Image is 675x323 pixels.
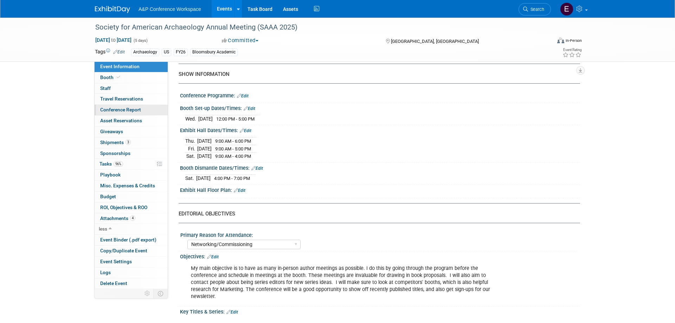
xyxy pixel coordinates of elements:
span: 3 [126,140,131,145]
a: Misc. Expenses & Credits [95,181,168,191]
td: Personalize Event Tab Strip [141,289,154,298]
span: 12:00 PM - 5:00 PM [216,116,255,122]
a: Copy/Duplicate Event [95,246,168,256]
a: Playbook [95,170,168,180]
td: Sat. [185,175,196,182]
div: Society for American Archaeology Annual Meeting (SAAA 2025) [93,21,540,34]
div: Event Rating [562,48,581,52]
span: Event Information [100,64,140,69]
td: [DATE] [198,115,213,122]
a: Booth [95,72,168,83]
a: Edit [244,106,255,111]
span: [DATE] [DATE] [95,37,132,43]
a: Sponsorships [95,148,168,159]
span: Travel Reservations [100,96,143,102]
span: Logs [100,270,111,275]
div: Conference Programme: [180,90,580,99]
span: Event Binder (.pdf export) [100,237,156,243]
div: Primary Reason for Attendance: [180,230,577,239]
a: Edit [113,50,125,54]
span: Asset Reservations [100,118,142,123]
span: A&P Conference Workspace [139,6,201,12]
a: Event Information [95,62,168,72]
a: Asset Reservations [95,116,168,126]
div: SHOW INFORMATION [179,71,575,78]
a: Edit [251,166,263,171]
a: Shipments3 [95,137,168,148]
div: Bloomsbury Academic [190,49,238,56]
div: Exhibit Hall Floor Plan: [180,185,580,194]
span: ROI, Objectives & ROO [100,205,147,210]
a: Edit [226,310,238,315]
span: Search [528,7,544,12]
div: Exhibit Hall Dates/Times: [180,125,580,134]
div: Archaeology [131,49,159,56]
a: Edit [207,254,219,259]
a: Edit [234,188,245,193]
span: 9:00 AM - 4:00 PM [215,154,251,159]
a: Staff [95,83,168,94]
td: Sat. [185,153,197,160]
div: Key Titles & Series: [180,306,580,316]
span: Attachments [100,215,135,221]
span: 96% [114,161,123,167]
a: Giveaways [95,127,168,137]
td: [DATE] [197,145,212,153]
a: less [95,224,168,234]
td: Thu. [185,137,197,145]
img: ExhibitDay [95,6,130,13]
a: Search [519,3,551,15]
a: Travel Reservations [95,94,168,104]
i: Booth reservation complete [117,75,120,79]
div: Booth Set-up Dates/Times: [180,103,580,112]
td: Wed. [185,115,198,122]
span: 4:00 PM - 7:00 PM [214,176,250,181]
span: Misc. Expenses & Credits [100,183,155,188]
td: Fri. [185,145,197,153]
span: to [110,37,117,43]
span: Delete Event [100,280,127,286]
span: Tasks [99,161,123,167]
a: Budget [95,192,168,202]
span: Shipments [100,140,131,145]
img: Erinn Slanina [560,2,573,16]
a: Tasks96% [95,159,168,169]
span: Giveaways [100,129,123,134]
div: EDITORIAL OBJECTIVES [179,210,575,218]
a: Edit [237,93,249,98]
div: Booth Dismantle Dates/Times: [180,163,580,172]
span: Playbook [100,172,121,177]
span: Sponsorships [100,150,130,156]
div: Event Format [509,37,582,47]
a: Event Settings [95,257,168,267]
span: Event Settings [100,259,132,264]
div: FY26 [174,49,188,56]
img: Format-Inperson.png [557,38,564,43]
a: Event Binder (.pdf export) [95,235,168,245]
a: Logs [95,267,168,278]
span: [GEOGRAPHIC_DATA], [GEOGRAPHIC_DATA] [391,39,479,44]
td: [DATE] [196,175,211,182]
span: Staff [100,85,111,91]
span: less [99,226,107,232]
span: Copy/Duplicate Event [100,248,147,253]
a: Conference Report [95,105,168,115]
a: Delete Event [95,278,168,289]
span: Budget [100,194,116,199]
button: Committed [219,37,261,44]
span: Conference Report [100,107,141,112]
td: [DATE] [197,137,212,145]
span: 9:00 AM - 6:00 PM [215,138,251,144]
a: Attachments4 [95,213,168,224]
div: US [162,49,171,56]
td: [DATE] [197,153,212,160]
a: Edit [240,128,251,133]
div: Objectives: [180,251,580,260]
td: Tags [95,48,125,56]
a: ROI, Objectives & ROO [95,202,168,213]
span: 4 [130,215,135,221]
td: Toggle Event Tabs [154,289,168,298]
div: My main objective is to have as many in-person author meetings as possible. I do this by going th... [186,261,503,304]
div: In-Person [565,38,582,43]
span: (5 days) [133,38,148,43]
